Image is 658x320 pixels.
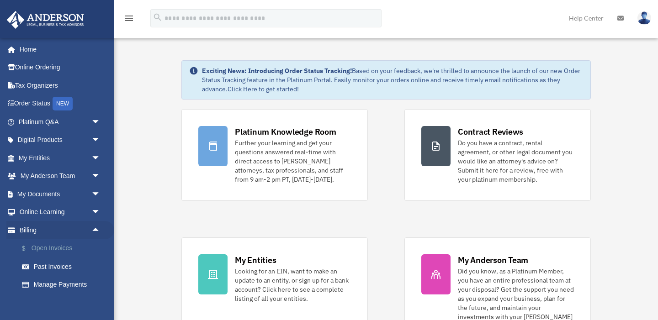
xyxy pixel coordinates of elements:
[13,257,114,276] a: Past Invoices
[123,13,134,24] i: menu
[13,239,114,258] a: $Open Invoices
[458,254,528,266] div: My Anderson Team
[6,113,114,131] a: Platinum Q&Aarrow_drop_down
[91,167,110,186] span: arrow_drop_down
[4,11,87,29] img: Anderson Advisors Platinum Portal
[181,109,368,201] a: Platinum Knowledge Room Further your learning and get your questions answered real-time with dire...
[637,11,651,25] img: User Pic
[235,267,351,303] div: Looking for an EIN, want to make an update to an entity, or sign up for a bank account? Click her...
[123,16,134,24] a: menu
[53,97,73,110] div: NEW
[6,58,114,77] a: Online Ordering
[91,221,110,240] span: arrow_drop_up
[228,85,299,93] a: Click Here to get started!
[91,131,110,150] span: arrow_drop_down
[6,167,114,185] a: My Anderson Teamarrow_drop_down
[91,185,110,204] span: arrow_drop_down
[6,76,114,94] a: Tax Organizers
[6,221,114,239] a: Billingarrow_drop_up
[6,149,114,167] a: My Entitiesarrow_drop_down
[6,203,114,221] a: Online Learningarrow_drop_down
[202,66,583,94] div: Based on your feedback, we're thrilled to announce the launch of our new Order Status Tracking fe...
[6,40,110,58] a: Home
[458,138,574,184] div: Do you have a contract, rental agreement, or other legal document you would like an attorney's ad...
[6,185,114,203] a: My Documentsarrow_drop_down
[235,138,351,184] div: Further your learning and get your questions answered real-time with direct access to [PERSON_NAM...
[91,149,110,168] span: arrow_drop_down
[27,243,32,254] span: $
[458,126,523,137] div: Contract Reviews
[6,131,114,149] a: Digital Productsarrow_drop_down
[404,109,591,201] a: Contract Reviews Do you have a contract, rental agreement, or other legal document you would like...
[202,67,352,75] strong: Exciting News: Introducing Order Status Tracking!
[91,203,110,222] span: arrow_drop_down
[235,254,276,266] div: My Entities
[153,12,163,22] i: search
[6,94,114,113] a: Order StatusNEW
[91,113,110,131] span: arrow_drop_down
[235,126,336,137] div: Platinum Knowledge Room
[13,276,114,294] a: Manage Payments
